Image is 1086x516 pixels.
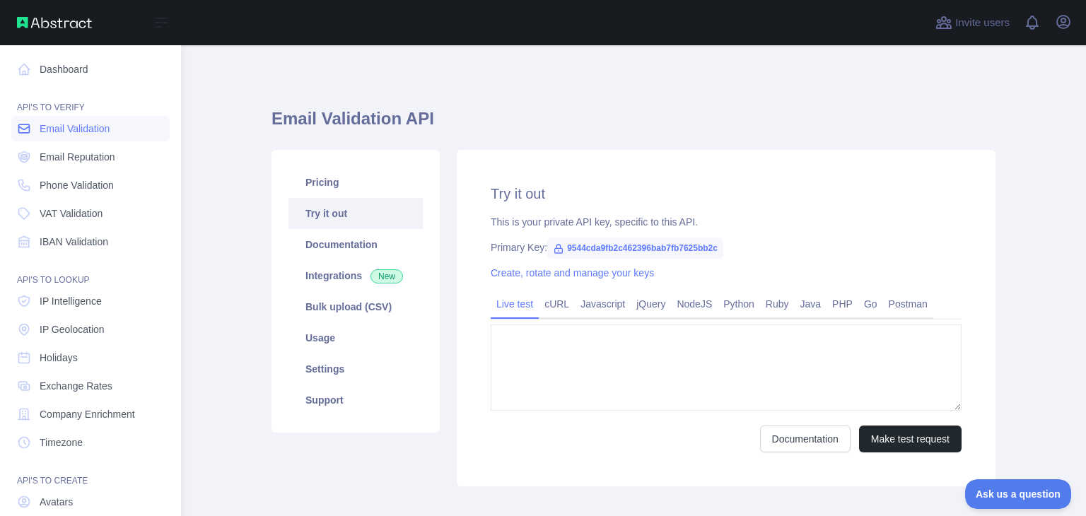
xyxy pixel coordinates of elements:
[288,385,423,416] a: Support
[859,426,962,452] button: Make test request
[11,229,170,254] a: IBAN Validation
[40,235,108,249] span: IBAN Validation
[965,479,1072,509] iframe: Toggle Customer Support
[955,15,1010,31] span: Invite users
[288,322,423,353] a: Usage
[933,11,1012,34] button: Invite users
[575,293,631,315] a: Javascript
[795,293,827,315] a: Java
[491,240,962,254] div: Primary Key:
[288,260,423,291] a: Integrations New
[718,293,760,315] a: Python
[288,167,423,198] a: Pricing
[11,172,170,198] a: Phone Validation
[760,426,851,452] a: Documentation
[631,293,671,315] a: jQuery
[11,201,170,226] a: VAT Validation
[40,122,110,136] span: Email Validation
[491,215,962,229] div: This is your private API key, specific to this API.
[11,401,170,427] a: Company Enrichment
[539,293,575,315] a: cURL
[288,353,423,385] a: Settings
[760,293,795,315] a: Ruby
[271,107,995,141] h1: Email Validation API
[370,269,403,283] span: New
[11,144,170,170] a: Email Reputation
[11,489,170,515] a: Avatars
[11,85,170,113] div: API'S TO VERIFY
[11,458,170,486] div: API'S TO CREATE
[11,116,170,141] a: Email Validation
[17,17,92,28] img: Abstract API
[883,293,933,315] a: Postman
[858,293,883,315] a: Go
[40,379,112,393] span: Exchange Rates
[491,184,962,204] h2: Try it out
[40,495,73,509] span: Avatars
[11,430,170,455] a: Timezone
[40,150,115,164] span: Email Reputation
[11,317,170,342] a: IP Geolocation
[288,291,423,322] a: Bulk upload (CSV)
[827,293,858,315] a: PHP
[547,238,723,259] span: 9544cda9fb2c462396bab7fb7625bb2c
[40,322,105,336] span: IP Geolocation
[40,435,83,450] span: Timezone
[40,407,135,421] span: Company Enrichment
[40,178,114,192] span: Phone Validation
[40,294,102,308] span: IP Intelligence
[11,345,170,370] a: Holidays
[40,206,103,221] span: VAT Validation
[11,373,170,399] a: Exchange Rates
[671,293,718,315] a: NodeJS
[11,288,170,314] a: IP Intelligence
[40,351,78,365] span: Holidays
[491,293,539,315] a: Live test
[11,257,170,286] div: API'S TO LOOKUP
[491,267,654,278] a: Create, rotate and manage your keys
[288,198,423,229] a: Try it out
[11,57,170,82] a: Dashboard
[288,229,423,260] a: Documentation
